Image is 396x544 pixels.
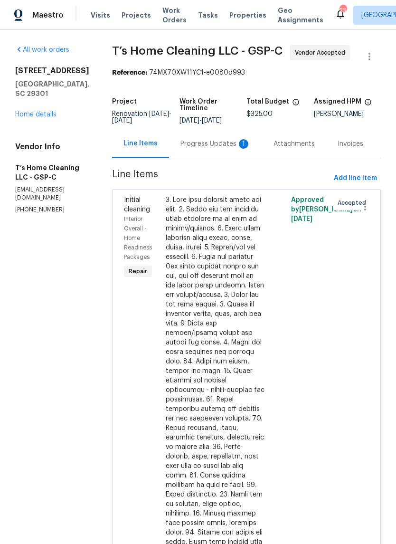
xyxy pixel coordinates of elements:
[124,197,150,213] span: Initial cleaning
[112,111,171,124] span: Renovation
[246,98,289,105] h5: Total Budget
[273,139,315,149] div: Attachments
[314,98,361,105] h5: Assigned HPM
[162,6,187,25] span: Work Orders
[122,10,151,20] span: Projects
[339,6,346,15] div: 23
[202,117,222,124] span: [DATE]
[291,216,312,222] span: [DATE]
[278,6,323,25] span: Geo Assignments
[112,45,283,57] span: T’s Home Cleaning LLC - GSP-C
[330,170,381,187] button: Add line item
[15,79,89,98] h5: [GEOGRAPHIC_DATA], SC 29301
[15,163,89,182] h5: T’s Home Cleaning LLC - GSP-C
[125,267,151,276] span: Repair
[338,198,370,208] span: Accepted
[364,98,372,111] span: The hpm assigned to this work order.
[295,48,349,57] span: Vendor Accepted
[15,47,69,53] a: All work orders
[292,98,300,111] span: The total cost of line items that have been proposed by Opendoor. This sum includes line items th...
[338,139,363,149] div: Invoices
[112,117,132,124] span: [DATE]
[149,111,169,117] span: [DATE]
[123,139,158,148] div: Line Items
[179,98,247,112] h5: Work Order Timeline
[239,139,248,149] div: 1
[15,186,89,202] p: [EMAIL_ADDRESS][DOMAIN_NAME]
[112,111,171,124] span: -
[246,111,273,117] span: $325.00
[179,117,222,124] span: -
[15,66,89,76] h2: [STREET_ADDRESS]
[180,139,251,149] div: Progress Updates
[112,98,137,105] h5: Project
[334,172,377,184] span: Add line item
[291,197,361,222] span: Approved by [PERSON_NAME] on
[314,111,381,117] div: [PERSON_NAME]
[179,117,199,124] span: [DATE]
[15,111,57,118] a: Home details
[15,206,89,214] p: [PHONE_NUMBER]
[124,216,152,260] span: Interior Overall - Home Readiness Packages
[198,12,218,19] span: Tasks
[32,10,64,20] span: Maestro
[15,142,89,152] h4: Vendor Info
[112,68,381,77] div: 74MX70XW11YC1-e0080d993
[229,10,266,20] span: Properties
[112,69,147,76] b: Reference:
[112,170,330,187] span: Line Items
[91,10,110,20] span: Visits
